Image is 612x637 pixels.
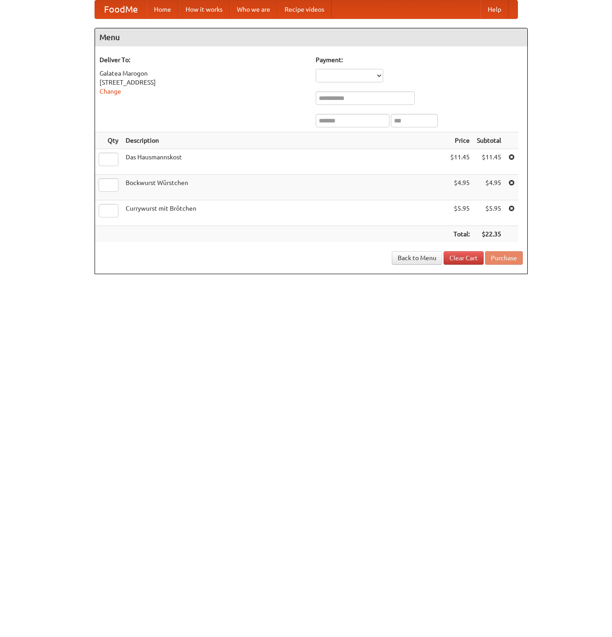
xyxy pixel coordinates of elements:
[473,226,505,243] th: $22.35
[147,0,178,18] a: Home
[447,175,473,200] td: $4.95
[95,28,527,46] h4: Menu
[122,200,447,226] td: Currywurst mit Brötchen
[122,132,447,149] th: Description
[100,55,307,64] h5: Deliver To:
[100,78,307,87] div: [STREET_ADDRESS]
[95,0,147,18] a: FoodMe
[230,0,277,18] a: Who we are
[481,0,508,18] a: Help
[95,132,122,149] th: Qty
[473,132,505,149] th: Subtotal
[178,0,230,18] a: How it works
[444,251,484,265] a: Clear Cart
[447,132,473,149] th: Price
[122,175,447,200] td: Bockwurst Würstchen
[473,175,505,200] td: $4.95
[485,251,523,265] button: Purchase
[447,226,473,243] th: Total:
[100,88,121,95] a: Change
[122,149,447,175] td: Das Hausmannskost
[473,149,505,175] td: $11.45
[447,200,473,226] td: $5.95
[473,200,505,226] td: $5.95
[100,69,307,78] div: Galatea Marogon
[316,55,523,64] h5: Payment:
[447,149,473,175] td: $11.45
[392,251,442,265] a: Back to Menu
[277,0,331,18] a: Recipe videos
